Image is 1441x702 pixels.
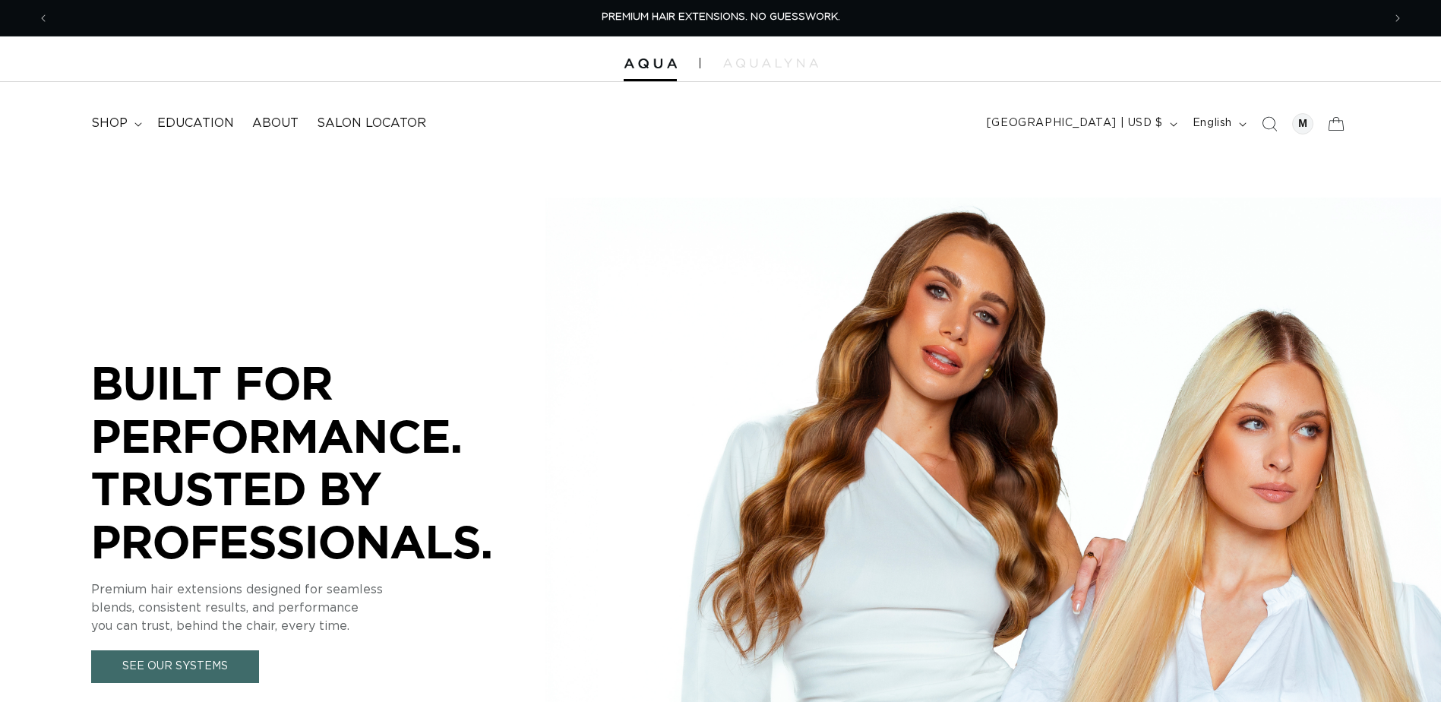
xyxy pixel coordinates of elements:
[602,12,840,22] span: PREMIUM HAIR EXTENSIONS. NO GUESSWORK.
[91,356,547,568] p: BUILT FOR PERFORMANCE. TRUSTED BY PROFESSIONALS.
[1381,4,1414,33] button: Next announcement
[148,106,243,141] a: Education
[157,115,234,131] span: Education
[308,106,435,141] a: Salon Locator
[987,115,1163,131] span: [GEOGRAPHIC_DATA] | USD $
[723,58,818,68] img: aqualyna.com
[91,650,259,683] a: See Our Systems
[1183,109,1253,138] button: English
[91,115,128,131] span: shop
[82,106,148,141] summary: shop
[978,109,1183,138] button: [GEOGRAPHIC_DATA] | USD $
[317,115,426,131] span: Salon Locator
[91,580,547,635] p: Premium hair extensions designed for seamless blends, consistent results, and performance you can...
[624,58,677,69] img: Aqua Hair Extensions
[243,106,308,141] a: About
[27,4,60,33] button: Previous announcement
[1193,115,1232,131] span: English
[1253,107,1286,141] summary: Search
[252,115,299,131] span: About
